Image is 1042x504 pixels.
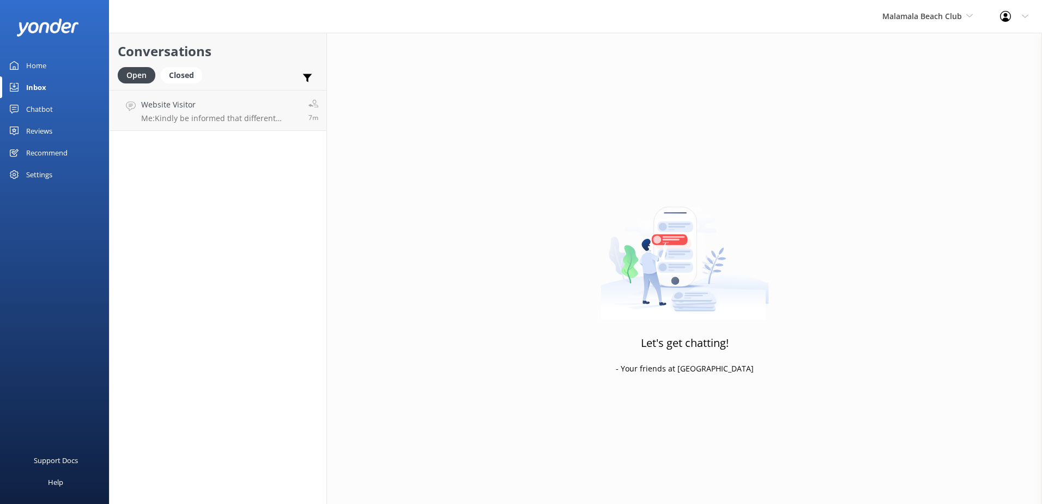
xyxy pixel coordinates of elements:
h2: Conversations [118,41,318,62]
a: Open [118,69,161,81]
div: Closed [161,67,202,83]
div: Settings [26,164,52,185]
p: Me: Kindly be informed that different daytrips we offer have different prices & therefore, you ca... [141,113,300,123]
div: Help [48,471,63,493]
div: Reviews [26,120,52,142]
div: Chatbot [26,98,53,120]
a: Website VisitorMe:Kindly be informed that different daytrips we offer have different prices & the... [110,90,326,131]
span: Malamala Beach Club [882,11,962,21]
div: Home [26,55,46,76]
div: Support Docs [34,449,78,471]
img: yonder-white-logo.png [16,19,79,37]
p: - Your friends at [GEOGRAPHIC_DATA] [616,363,754,375]
div: Inbox [26,76,46,98]
h4: Website Visitor [141,99,300,111]
div: Open [118,67,155,83]
h3: Let's get chatting! [641,334,729,352]
img: artwork of a man stealing a conversation from at giant smartphone [601,184,769,320]
a: Closed [161,69,208,81]
span: Sep 23 2025 02:20pm (UTC +12:00) Pacific/Auckland [308,113,318,122]
div: Recommend [26,142,68,164]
